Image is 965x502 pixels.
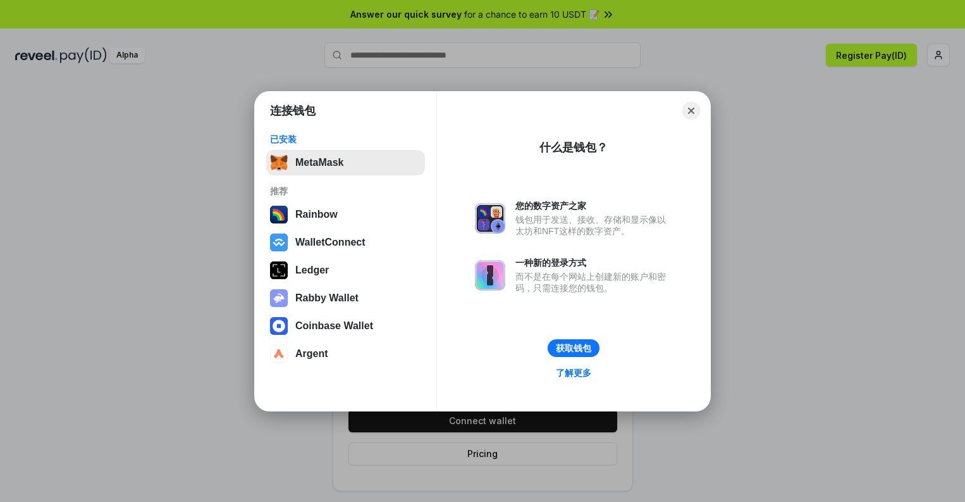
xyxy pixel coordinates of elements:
div: 而不是在每个网站上创建新的账户和密码，只需连接您的钱包。 [515,271,672,294]
div: 钱包用于发送、接收、存储和显示像以太坊和NFT这样的数字资产。 [515,214,672,237]
div: Rabby Wallet [295,292,359,304]
div: Rainbow [295,209,338,220]
img: svg+xml,%3Csvg%20width%3D%2228%22%20height%3D%2228%22%20viewBox%3D%220%200%2028%2028%22%20fill%3D... [270,317,288,335]
div: MetaMask [295,157,343,168]
div: 您的数字资产之家 [515,200,672,211]
button: MetaMask [266,150,425,175]
button: Coinbase Wallet [266,313,425,339]
img: svg+xml,%3Csvg%20xmlns%3D%22http%3A%2F%2Fwww.w3.org%2F2000%2Fsvg%22%20fill%3D%22none%22%20viewBox... [270,289,288,307]
button: Ledger [266,258,425,283]
button: Rabby Wallet [266,286,425,311]
img: svg+xml,%3Csvg%20xmlns%3D%22http%3A%2F%2Fwww.w3.org%2F2000%2Fsvg%22%20fill%3D%22none%22%20viewBox... [475,260,505,291]
h1: 连接钱包 [270,103,316,118]
img: svg+xml,%3Csvg%20xmlns%3D%22http%3A%2F%2Fwww.w3.org%2F2000%2Fsvg%22%20width%3D%2228%22%20height%3... [270,261,288,279]
div: Ledger [295,265,329,276]
div: Coinbase Wallet [295,320,373,332]
button: WalletConnect [266,230,425,255]
div: 获取钱包 [556,342,591,354]
button: Argent [266,341,425,367]
button: Close [682,102,700,120]
div: 什么是钱包？ [539,140,608,155]
div: 了解更多 [556,367,591,379]
div: 已安装 [270,134,421,145]
div: 推荐 [270,185,421,197]
div: 一种新的登录方式 [515,257,672,268]
img: svg+xml,%3Csvg%20width%3D%22120%22%20height%3D%22120%22%20viewBox%3D%220%200%20120%20120%22%20fil... [270,206,288,223]
div: WalletConnect [295,237,366,248]
button: Rainbow [266,202,425,227]
button: 获取钱包 [548,339,599,357]
div: Argent [295,348,328,360]
img: svg+xml,%3Csvg%20width%3D%2228%22%20height%3D%2228%22%20viewBox%3D%220%200%2028%2028%22%20fill%3D... [270,234,288,251]
img: svg+xml,%3Csvg%20width%3D%2228%22%20height%3D%2228%22%20viewBox%3D%220%200%2028%2028%22%20fill%3D... [270,345,288,363]
a: 了解更多 [548,365,599,381]
img: svg+xml,%3Csvg%20xmlns%3D%22http%3A%2F%2Fwww.w3.org%2F2000%2Fsvg%22%20fill%3D%22none%22%20viewBox... [475,203,505,234]
img: svg+xml,%3Csvg%20fill%3D%22none%22%20height%3D%2233%22%20viewBox%3D%220%200%2035%2033%22%20width%... [270,154,288,172]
